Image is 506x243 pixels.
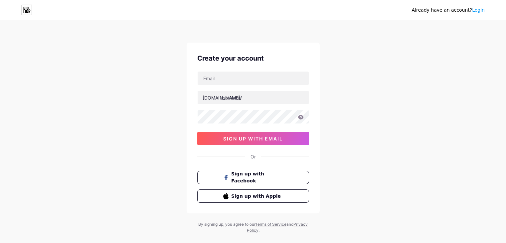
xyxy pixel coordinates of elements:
input: username [198,91,309,104]
div: Or [251,153,256,160]
span: Sign up with Facebook [231,170,283,184]
div: [DOMAIN_NAME]/ [203,94,242,101]
div: Already have an account? [412,7,485,14]
button: Sign up with Apple [197,189,309,203]
input: Email [198,72,309,85]
span: sign up with email [223,136,283,141]
div: By signing up, you agree to our and . [197,221,310,233]
span: Sign up with Apple [231,193,283,200]
button: Sign up with Facebook [197,171,309,184]
button: sign up with email [197,132,309,145]
div: Create your account [197,53,309,63]
a: Terms of Service [255,222,286,227]
a: Login [472,7,485,13]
